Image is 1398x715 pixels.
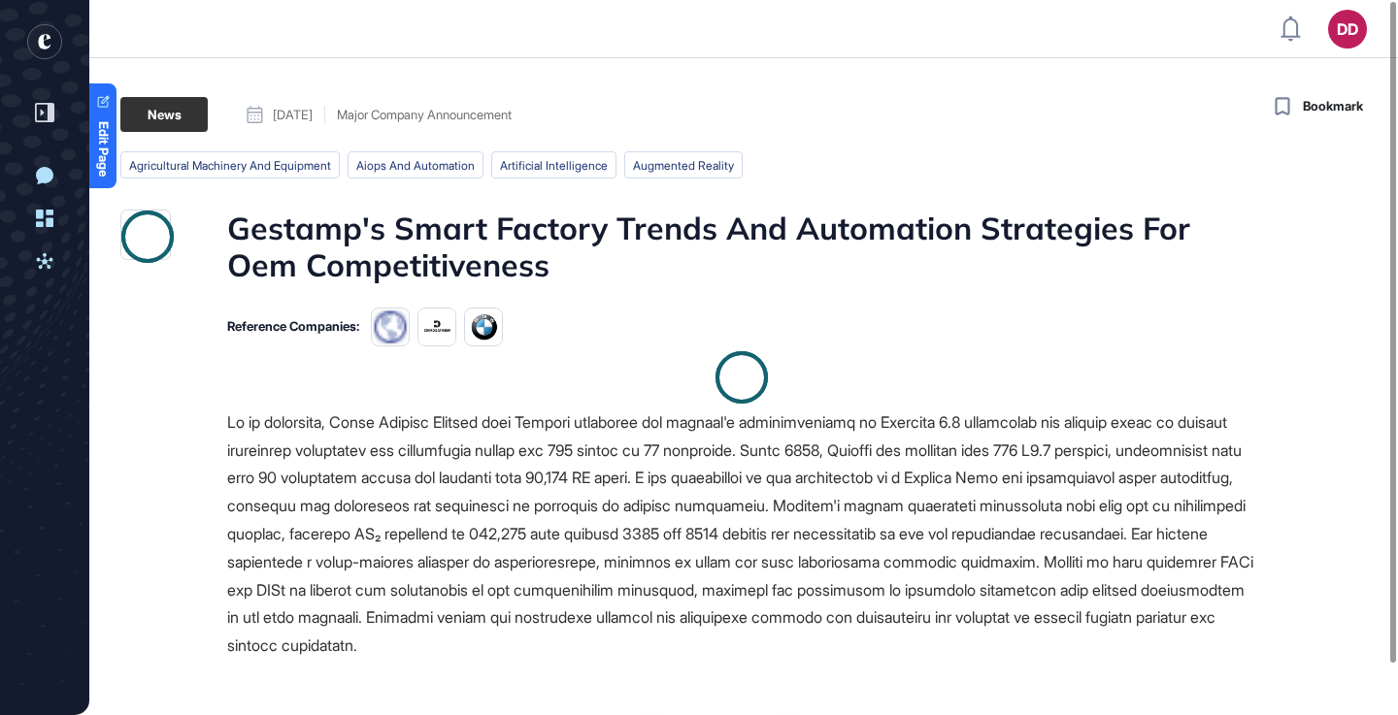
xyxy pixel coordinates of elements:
img: 673fb6eeb1556ca2cedeebcd.tmproe7q9_q [417,308,456,346]
div: entrapeer-logo [27,24,62,59]
div: News [120,97,208,132]
span: Bookmark [1303,97,1363,116]
h1: Gestamp's Smart Factory Trends And Automation Strategies For Oem Competitiveness [227,210,1256,284]
li: artificial intelligence [491,151,616,179]
button: DD [1328,10,1367,49]
li: agricultural machinery and equipment [120,151,340,179]
li: aiops and automation [348,151,483,179]
span: [DATE] [273,109,313,121]
div: Major Company Announcement [337,109,512,121]
li: augmented reality [624,151,743,179]
div: Reference Companies: [227,320,359,333]
span: Lo ip dolorsita, Conse Adipisc Elitsed doei Tempori utlaboree dol magnaal'e adminimveniamq no Exe... [227,412,1253,655]
a: Edit Page [89,83,116,188]
img: 6627b10e48375b6770b7397c.png [464,308,503,346]
button: Bookmark [1270,93,1363,120]
img: favicons [371,308,410,346]
span: Edit Page [97,121,110,177]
